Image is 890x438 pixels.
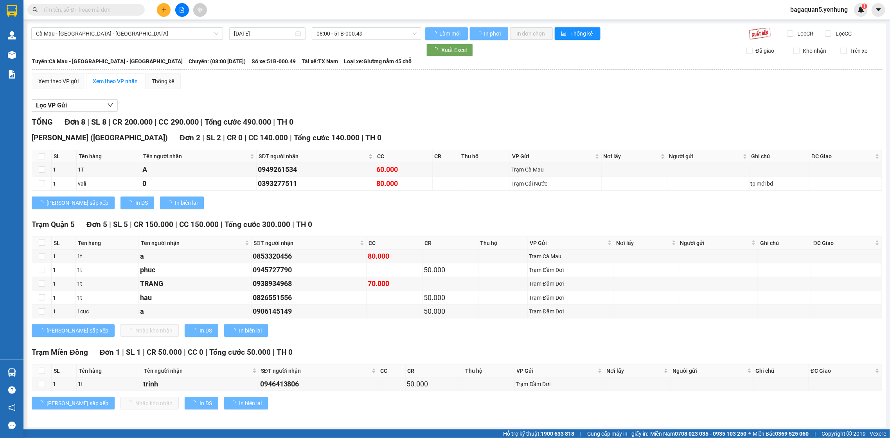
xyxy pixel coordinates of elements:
[224,324,268,337] button: In biên lai
[316,28,416,39] span: 08:00 - 51B-000.49
[47,198,108,207] span: [PERSON_NAME] sắp xếp
[8,386,16,394] span: question-circle
[587,429,648,438] span: Cung cấp máy in - giấy in:
[140,306,250,317] div: a
[53,252,74,261] div: 1
[832,29,853,38] span: Lọc CC
[368,278,421,289] div: 70.000
[7,5,17,17] img: logo-vxr
[77,266,137,274] div: 1t
[53,279,74,288] div: 1
[185,324,218,337] button: In DS
[32,348,88,357] span: Trạm Miền Đông
[361,133,363,142] span: |
[751,179,808,188] div: tp mới bd
[166,200,175,206] span: loading
[800,46,829,55] span: Kho nhận
[152,77,174,86] div: Thống kê
[510,163,602,177] td: Trạm Cà Mau
[230,400,239,406] span: loading
[32,397,115,409] button: [PERSON_NAME] sắp xếp
[120,397,179,409] button: Nhập kho nhận
[130,220,132,229] span: |
[191,400,200,406] span: loading
[139,277,252,291] td: TRANG
[202,133,204,142] span: |
[259,152,367,161] span: SĐT người nhận
[294,133,360,142] span: Tổng cước 140.000
[120,197,154,209] button: In DS
[139,305,252,318] td: a
[78,179,140,188] div: vali
[529,252,613,261] div: Trạm Cà Mau
[144,366,250,375] span: Tên người nhận
[344,57,412,66] span: Loại xe: Giường nằm 45 chỗ
[76,237,139,250] th: Tên hàng
[253,265,365,275] div: 0945727790
[143,152,248,161] span: Tên người nhận
[53,179,75,188] div: 1
[38,328,47,333] span: loading
[253,278,365,289] div: 0938934968
[529,266,613,274] div: Trạm Đầm Dơi
[432,31,438,36] span: loading
[93,77,138,86] div: Xem theo VP nhận
[433,47,441,53] span: loading
[8,31,16,39] img: warehouse-icon
[606,366,662,375] span: Nơi lấy
[863,4,866,9] span: 1
[503,429,574,438] span: Hỗ trợ kỹ thuật:
[32,99,118,112] button: Lọc VP Gửi
[100,348,120,357] span: Đơn 1
[47,399,108,408] span: [PERSON_NAME] sắp xếp
[529,293,613,302] div: Trạm Đầm Dơi
[365,133,381,142] span: TH 0
[38,400,47,406] span: loading
[78,165,140,174] div: 1T
[510,177,602,191] td: Trạm Cái Nước
[8,404,16,411] span: notification
[478,237,528,250] th: Thu hộ
[77,307,137,316] div: 1cuc
[847,431,852,436] span: copyright
[175,3,189,17] button: file-add
[675,431,746,437] strong: 0708 023 035 - 0935 103 250
[252,250,367,263] td: 0853320456
[77,150,141,163] th: Tên hàng
[257,177,375,191] td: 0393277511
[200,326,212,335] span: In DS
[52,237,76,250] th: SL
[139,291,252,305] td: hau
[528,305,614,318] td: Trạm Đầm Dơi
[107,102,113,108] span: down
[77,365,142,377] th: Tên hàng
[180,133,200,142] span: Đơn 2
[376,178,431,189] div: 80.000
[142,178,255,189] div: 0
[147,348,182,357] span: CR 50.000
[158,117,199,127] span: CC 290.000
[367,237,423,250] th: CC
[378,365,405,377] th: CC
[604,152,659,161] span: Nơi lấy
[8,51,16,59] img: warehouse-icon
[252,305,367,318] td: 0906145149
[273,348,275,357] span: |
[52,150,77,163] th: SL
[142,377,259,391] td: trinh
[252,263,367,277] td: 0945727790
[142,164,255,175] div: A
[277,348,293,357] span: TH 0
[811,366,874,375] span: ĐC Giao
[795,29,815,38] span: Lọc CR
[748,432,751,435] span: ⚪️
[108,117,110,127] span: |
[260,379,377,390] div: 0946413806
[139,263,252,277] td: phuc
[200,399,212,408] span: In DS
[109,220,111,229] span: |
[155,117,156,127] span: |
[529,279,613,288] div: Trạm Đầm Dơi
[126,348,141,357] span: SL 1
[273,117,275,127] span: |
